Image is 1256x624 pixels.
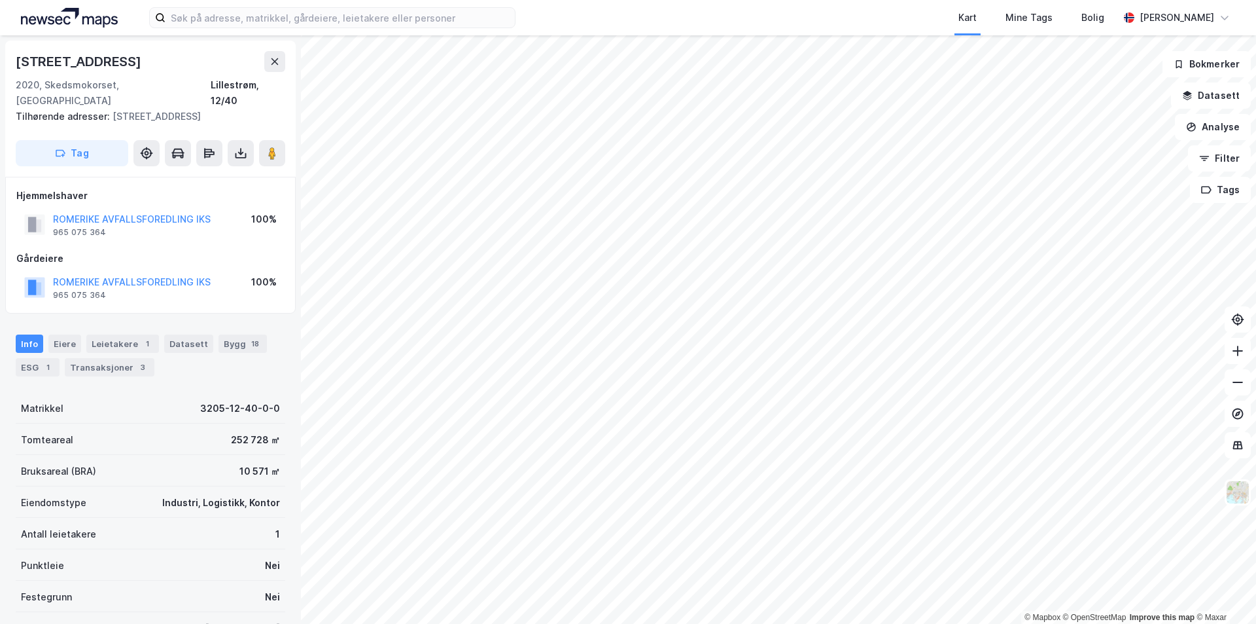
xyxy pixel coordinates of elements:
[231,432,280,448] div: 252 728 ㎡
[16,358,60,376] div: ESG
[1175,114,1251,140] button: Analyse
[1024,613,1060,622] a: Mapbox
[1162,51,1251,77] button: Bokmerker
[21,401,63,416] div: Matrikkel
[239,464,280,479] div: 10 571 ㎡
[21,432,73,448] div: Tomteareal
[16,109,275,124] div: [STREET_ADDRESS]
[16,335,43,353] div: Info
[1225,480,1250,505] img: Z
[249,337,262,350] div: 18
[21,589,72,605] div: Festegrunn
[16,111,113,122] span: Tilhørende adresser:
[16,51,144,72] div: [STREET_ADDRESS]
[48,335,81,353] div: Eiere
[53,290,106,301] div: 965 075 364
[1190,177,1251,203] button: Tags
[164,335,213,353] div: Datasett
[16,77,211,109] div: 2020, Skedsmokorset, [GEOGRAPHIC_DATA]
[1063,613,1126,622] a: OpenStreetMap
[265,558,280,574] div: Nei
[200,401,280,416] div: 3205-12-40-0-0
[16,188,285,204] div: Hjemmelshaver
[1130,613,1195,622] a: Improve this map
[21,558,64,574] div: Punktleie
[958,10,977,26] div: Kart
[251,274,277,290] div: 100%
[1081,10,1104,26] div: Bolig
[265,589,280,605] div: Nei
[21,8,118,28] img: logo.a4113a55bc3d86da70a041830d287a7e.svg
[53,227,106,238] div: 965 075 364
[1140,10,1214,26] div: [PERSON_NAME]
[251,211,277,227] div: 100%
[1171,83,1251,109] button: Datasett
[16,140,128,166] button: Tag
[65,358,154,376] div: Transaksjoner
[86,335,159,353] div: Leietakere
[141,337,154,350] div: 1
[211,77,285,109] div: Lillestrøm, 12/40
[1005,10,1053,26] div: Mine Tags
[218,335,267,353] div: Bygg
[275,526,280,542] div: 1
[16,251,285,266] div: Gårdeiere
[41,361,54,374] div: 1
[21,464,96,479] div: Bruksareal (BRA)
[162,495,280,511] div: Industri, Logistikk, Kontor
[166,8,515,28] input: Søk på adresse, matrikkel, gårdeiere, leietakere eller personer
[1188,145,1251,172] button: Filter
[1191,561,1256,624] iframe: Chat Widget
[136,361,149,374] div: 3
[21,526,96,542] div: Antall leietakere
[21,495,86,511] div: Eiendomstype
